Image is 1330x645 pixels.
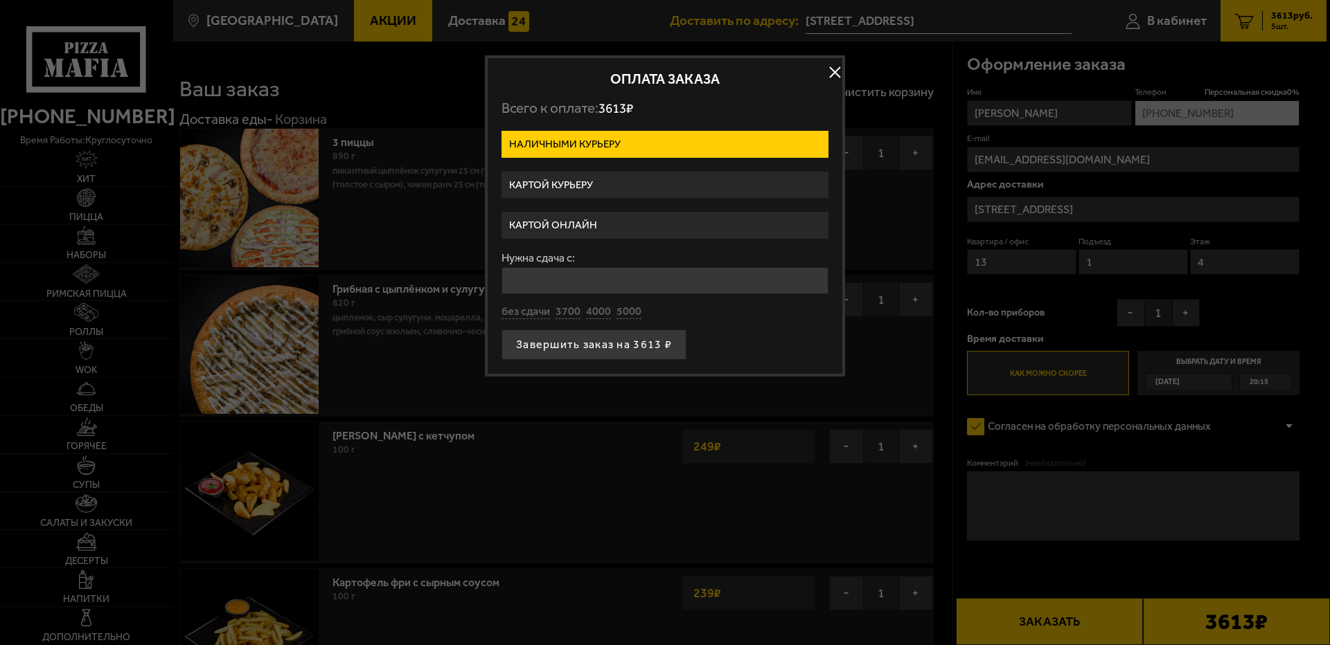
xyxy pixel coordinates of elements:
label: Картой онлайн [502,212,828,239]
button: Завершить заказ на 3613 ₽ [502,329,686,360]
label: Нужна сдача с: [502,253,828,264]
h2: Оплата заказа [502,72,828,86]
p: Всего к оплате: [502,100,828,117]
span: 3613 ₽ [598,100,633,116]
button: 4000 [586,305,611,320]
label: Картой курьеру [502,172,828,199]
button: 5000 [617,305,641,320]
label: Наличными курьеру [502,131,828,158]
button: без сдачи [502,305,550,320]
button: 3700 [556,305,580,320]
